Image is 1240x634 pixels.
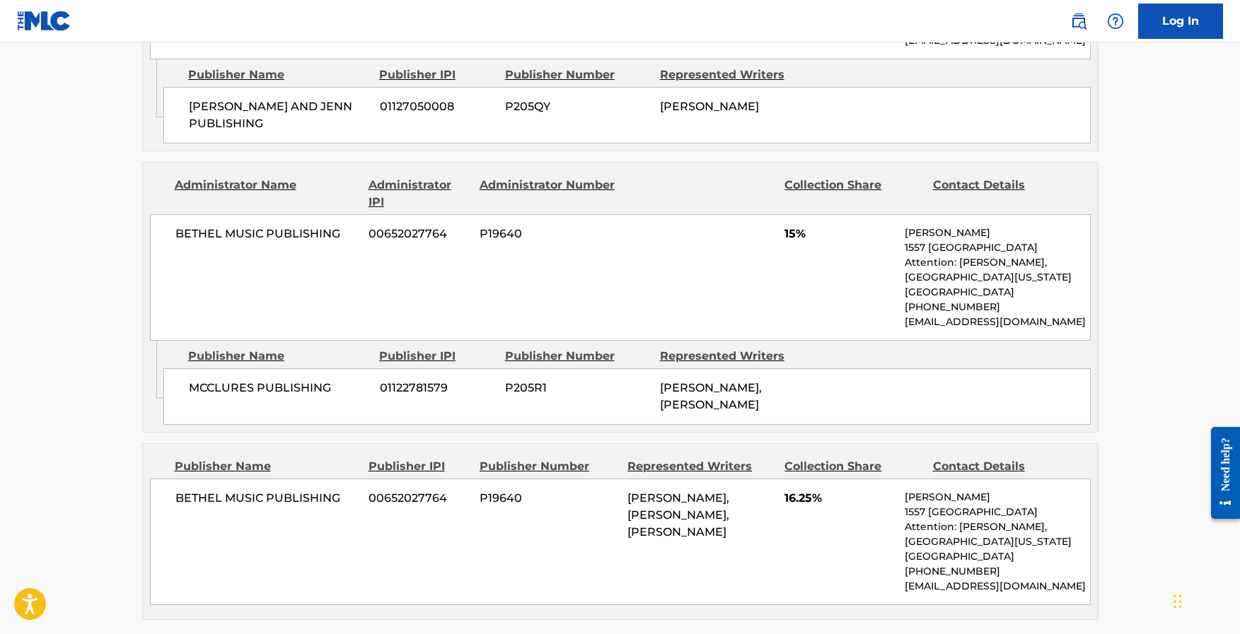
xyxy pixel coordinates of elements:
[933,177,1070,211] div: Contact Details
[627,491,729,539] span: [PERSON_NAME], [PERSON_NAME], [PERSON_NAME]
[627,458,774,475] div: Represented Writers
[905,240,1089,270] p: 1557 [GEOGRAPHIC_DATA] Attention: [PERSON_NAME],
[379,66,494,83] div: Publisher IPI
[660,381,762,411] span: [PERSON_NAME], [PERSON_NAME]
[784,225,894,242] span: 15%
[369,177,469,211] div: Administrator IPI
[380,380,494,397] span: 01122781579
[505,98,649,115] span: P205QY
[1107,13,1124,30] img: help
[480,177,617,211] div: Administrator Number
[784,490,894,507] span: 16.25%
[905,285,1089,300] p: [GEOGRAPHIC_DATA]
[1174,580,1182,623] div: Drag
[660,348,804,365] div: Represented Writers
[1138,4,1223,39] a: Log In
[369,225,469,242] span: 00652027764
[905,564,1089,579] p: [PHONE_NUMBER]
[905,490,1089,505] p: [PERSON_NAME]
[905,579,1089,594] p: [EMAIL_ADDRESS][DOMAIN_NAME]
[1065,7,1093,35] a: Public Search
[905,225,1089,240] p: [PERSON_NAME]
[480,458,617,475] div: Publisher Number
[505,348,649,365] div: Publisher Number
[380,98,494,115] span: 01127050008
[905,505,1089,534] p: 1557 [GEOGRAPHIC_DATA] Attention: [PERSON_NAME],
[480,225,617,242] span: P19640
[379,348,494,365] div: Publisher IPI
[905,315,1089,329] p: [EMAIL_ADDRESS][DOMAIN_NAME]
[505,380,649,397] span: P205R1
[660,66,804,83] div: Represented Writers
[505,66,649,83] div: Publisher Number
[905,534,1089,549] p: [GEOGRAPHIC_DATA][US_STATE]
[1200,416,1240,529] iframe: Resource Center
[175,177,358,211] div: Administrator Name
[905,300,1089,315] p: [PHONE_NUMBER]
[17,11,71,31] img: MLC Logo
[175,490,359,507] span: BETHEL MUSIC PUBLISHING
[784,458,922,475] div: Collection Share
[905,270,1089,285] p: [GEOGRAPHIC_DATA][US_STATE]
[188,348,369,365] div: Publisher Name
[175,225,359,242] span: BETHEL MUSIC PUBLISHING
[369,490,469,507] span: 00652027764
[1070,13,1087,30] img: search
[933,458,1070,475] div: Contact Details
[189,98,369,132] span: [PERSON_NAME] AND JENN PUBLISHING
[1101,7,1130,35] div: Help
[1169,566,1240,634] iframe: Chat Widget
[175,458,358,475] div: Publisher Name
[480,490,617,507] span: P19640
[188,66,369,83] div: Publisher Name
[660,100,759,113] span: [PERSON_NAME]
[784,177,922,211] div: Collection Share
[905,549,1089,564] p: [GEOGRAPHIC_DATA]
[369,458,469,475] div: Publisher IPI
[189,380,369,397] span: MCCLURES PUBLISHING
